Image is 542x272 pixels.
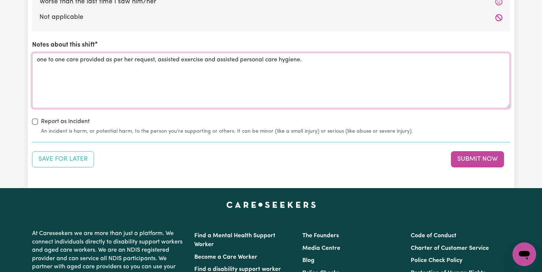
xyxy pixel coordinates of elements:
[302,245,340,251] a: Media Centre
[411,258,462,263] a: Police Check Policy
[32,53,510,108] textarea: one to one care provided as per her request, assisted exercise and assisted personal care hygiene.
[194,254,257,260] a: Become a Care Worker
[32,40,95,50] label: Notes about this shift
[226,201,316,207] a: Careseekers home page
[513,242,536,266] iframe: Button to launch messaging window
[302,233,339,239] a: The Founders
[194,233,275,248] a: Find a Mental Health Support Worker
[411,233,456,239] a: Code of Conduct
[302,258,315,263] a: Blog
[41,127,510,135] small: An incident is harm, or potential harm, to the person you're supporting or others. It can be mino...
[39,13,503,22] label: Not applicable
[41,117,90,126] label: Report as Incident
[451,151,504,167] button: Submit your job report
[411,245,489,251] a: Charter of Customer Service
[32,151,94,167] button: Save your job report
